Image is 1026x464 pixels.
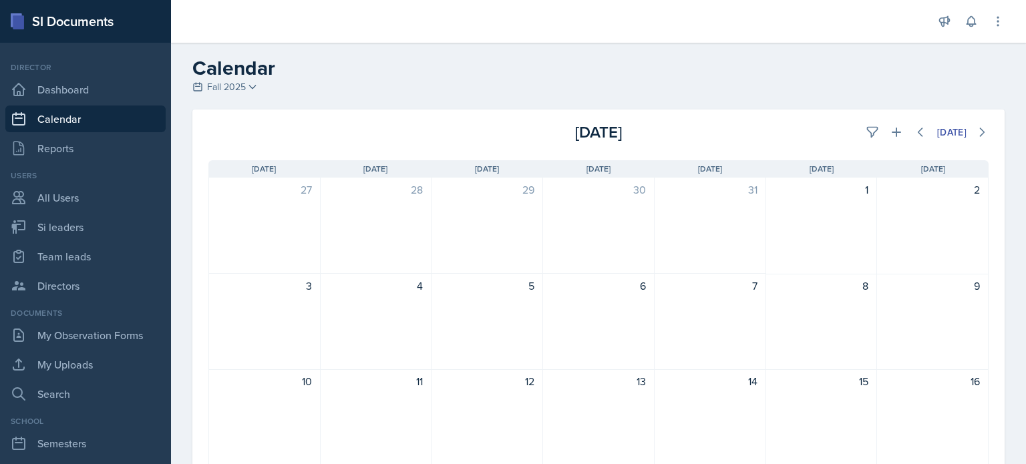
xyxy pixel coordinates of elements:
div: 8 [774,278,869,294]
div: Documents [5,307,166,319]
a: Reports [5,135,166,162]
div: 10 [217,373,312,389]
span: [DATE] [698,163,722,175]
span: [DATE] [586,163,611,175]
span: [DATE] [363,163,387,175]
div: 9 [885,278,980,294]
div: 13 [551,373,646,389]
div: [DATE] [937,127,967,138]
div: 16 [885,373,980,389]
div: 2 [885,182,980,198]
div: 6 [551,278,646,294]
div: 29 [440,182,534,198]
a: Team leads [5,243,166,270]
div: Director [5,61,166,73]
a: Semesters [5,430,166,457]
div: Users [5,170,166,182]
div: 7 [663,278,757,294]
div: 31 [663,182,757,198]
a: My Uploads [5,351,166,378]
div: 11 [329,373,423,389]
div: 14 [663,373,757,389]
h2: Calendar [192,56,1005,80]
a: Calendar [5,105,166,132]
span: [DATE] [475,163,499,175]
button: [DATE] [928,121,975,144]
a: Dashboard [5,76,166,103]
div: 28 [329,182,423,198]
span: [DATE] [252,163,276,175]
span: [DATE] [810,163,834,175]
div: 5 [440,278,534,294]
a: Directors [5,272,166,299]
a: Search [5,381,166,407]
a: Si leaders [5,214,166,240]
div: 3 [217,278,312,294]
a: All Users [5,184,166,211]
div: 1 [774,182,869,198]
a: My Observation Forms [5,322,166,349]
div: 30 [551,182,646,198]
div: School [5,415,166,427]
div: [DATE] [468,120,728,144]
div: 4 [329,278,423,294]
span: [DATE] [921,163,945,175]
span: Fall 2025 [207,80,246,94]
div: 27 [217,182,312,198]
div: 15 [774,373,869,389]
div: 12 [440,373,534,389]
